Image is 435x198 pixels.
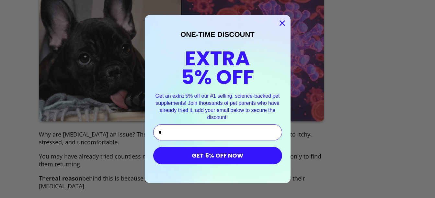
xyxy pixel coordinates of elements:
span: EXTRA [185,44,250,72]
button: GET 5% OFF NOW [153,147,282,164]
span: ONE-TIME DISCOUNT [180,30,255,38]
button: Close dialog [277,17,288,29]
span: Get an extra 5% off our #1 selling, science-backed pet supplements! Join thousands of pet parents... [155,93,280,120]
span: 5% OFF [181,63,254,91]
